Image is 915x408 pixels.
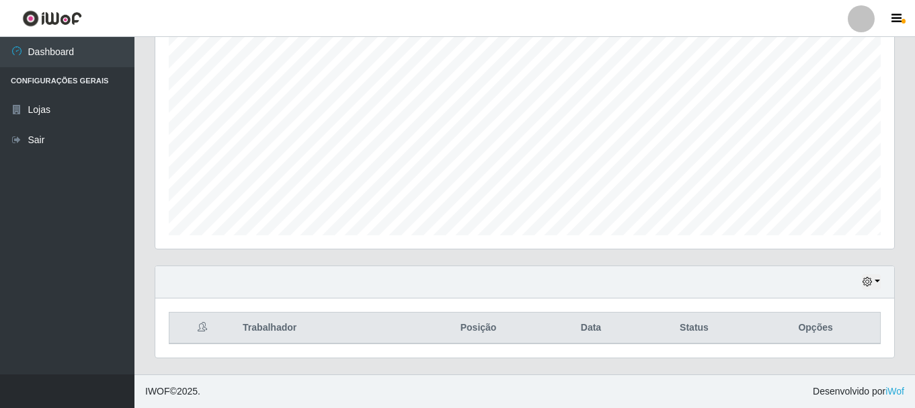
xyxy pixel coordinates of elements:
span: © 2025 . [145,384,200,399]
img: CoreUI Logo [22,10,82,27]
span: IWOF [145,386,170,397]
th: Posição [412,313,545,344]
span: Desenvolvido por [813,384,904,399]
a: iWof [885,386,904,397]
th: Data [545,313,637,344]
th: Trabalhador [235,313,412,344]
th: Opções [751,313,880,344]
th: Status [637,313,751,344]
